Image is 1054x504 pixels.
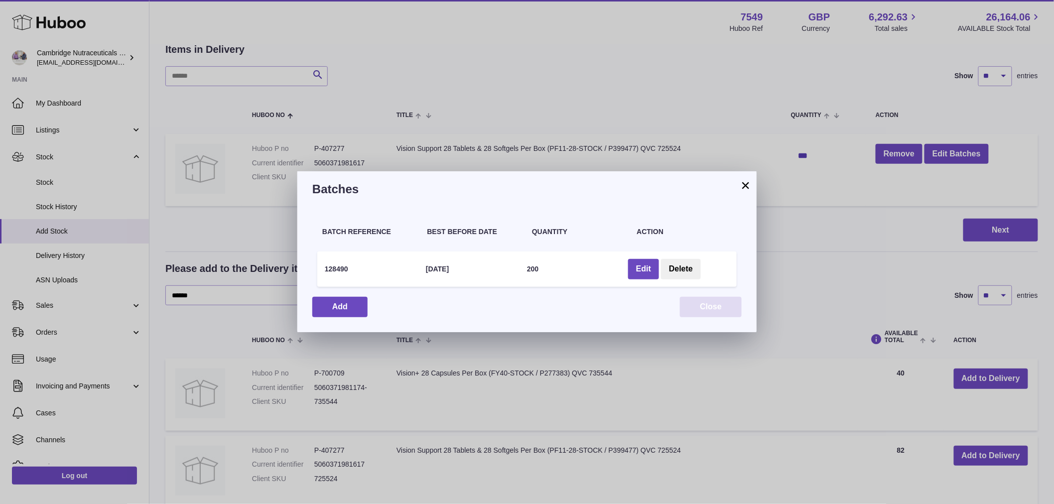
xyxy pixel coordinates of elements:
h4: Quantity [532,227,627,237]
h4: [DATE] [426,264,449,274]
button: Edit [628,259,659,279]
h4: 128490 [325,264,348,274]
h3: Batches [312,181,742,197]
h4: Best Before Date [427,227,523,237]
button: × [740,179,752,191]
button: Delete [661,259,701,279]
button: Add [312,297,368,317]
h4: Batch Reference [322,227,417,237]
h4: 200 [527,264,538,274]
h4: Action [637,227,732,237]
button: Close [680,297,742,317]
